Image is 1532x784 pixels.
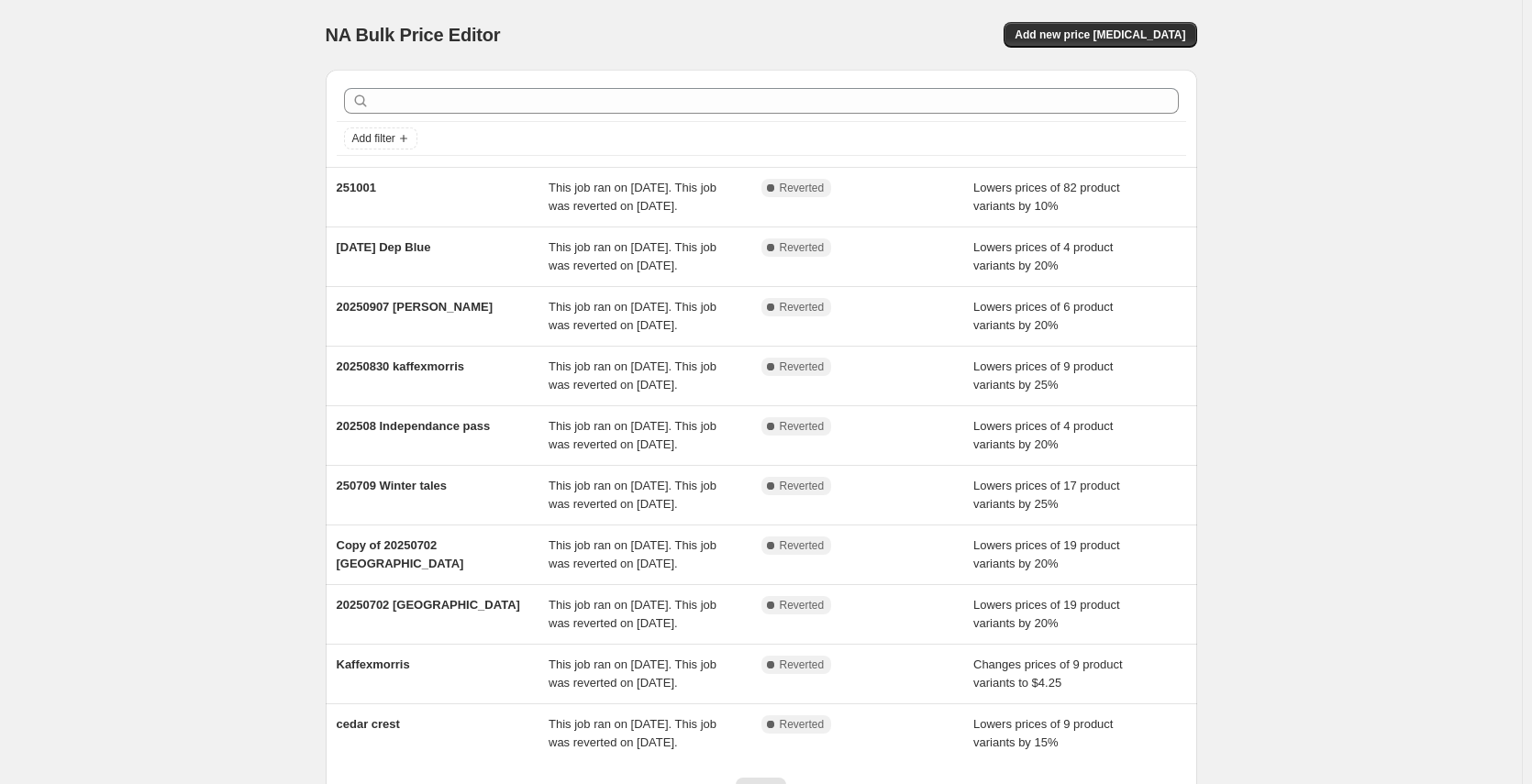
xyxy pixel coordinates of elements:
[549,538,716,570] span: This job ran on [DATE]. This job was reverted on [DATE].
[549,479,716,511] span: This job ran on [DATE]. This job was reverted on [DATE].
[549,300,716,332] span: This job ran on [DATE]. This job was reverted on [DATE].
[549,240,716,272] span: This job ran on [DATE]. This job was reverted on [DATE].
[973,419,1113,451] span: Lowers prices of 4 product variants by 20%
[973,598,1120,630] span: Lowers prices of 19 product variants by 20%
[1004,22,1196,48] button: Add new price [MEDICAL_DATA]
[337,181,376,194] span: 251001
[549,359,716,392] span: This job ran on [DATE]. This job was reverted on [DATE].
[780,717,825,732] span: Reverted
[780,538,825,553] span: Reverted
[973,359,1113,392] span: Lowers prices of 9 product variants by 25%
[326,25,501,45] span: NA Bulk Price Editor
[549,181,716,213] span: This job ran on [DATE]. This job was reverted on [DATE].
[973,479,1120,511] span: Lowers prices of 17 product variants by 25%
[549,598,716,630] span: This job ran on [DATE]. This job was reverted on [DATE].
[973,717,1113,749] span: Lowers prices of 9 product variants by 15%
[780,359,825,374] span: Reverted
[549,657,716,690] span: This job ran on [DATE]. This job was reverted on [DATE].
[780,240,825,255] span: Reverted
[780,419,825,434] span: Reverted
[549,717,716,749] span: This job ran on [DATE]. This job was reverted on [DATE].
[780,300,825,315] span: Reverted
[780,181,825,195] span: Reverted
[337,538,464,570] span: Copy of 20250702 [GEOGRAPHIC_DATA]
[352,131,395,146] span: Add filter
[337,359,465,373] span: 20250830 kaffexmorris
[337,300,494,314] span: 20250907 [PERSON_NAME]
[780,657,825,672] span: Reverted
[337,419,491,433] span: 202508 Independance pass
[549,419,716,451] span: This job ran on [DATE]. This job was reverted on [DATE].
[973,240,1113,272] span: Lowers prices of 4 product variants by 20%
[337,240,431,254] span: [DATE] Dep Blue
[973,181,1120,213] span: Lowers prices of 82 product variants by 10%
[780,598,825,613] span: Reverted
[337,479,448,492] span: 250709 Winter tales
[337,717,400,731] span: cedar crest
[337,657,410,671] span: Kaffexmorris
[337,598,520,612] span: 20250702 [GEOGRAPHIC_DATA]
[344,127,417,149] button: Add filter
[973,538,1120,570] span: Lowers prices of 19 product variants by 20%
[780,479,825,493] span: Reverted
[1015,28,1185,42] span: Add new price [MEDICAL_DATA]
[973,657,1123,690] span: Changes prices of 9 product variants to $4.25
[973,300,1113,332] span: Lowers prices of 6 product variants by 20%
